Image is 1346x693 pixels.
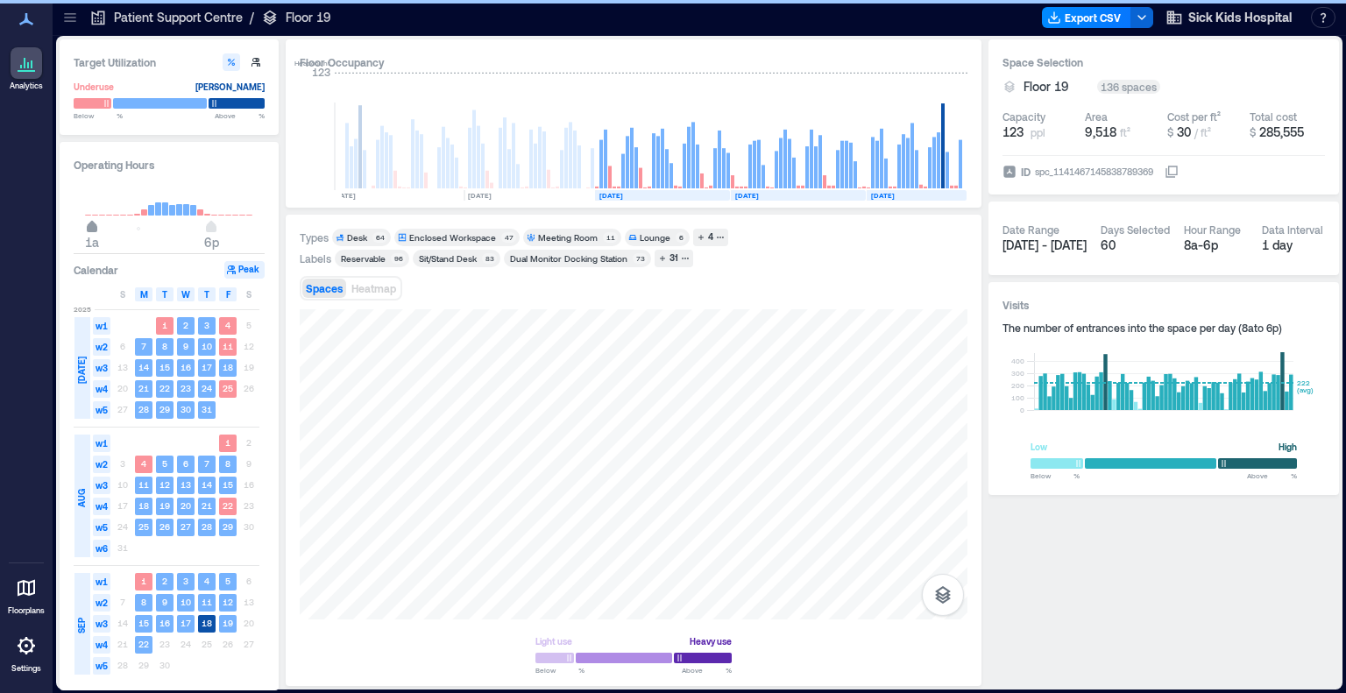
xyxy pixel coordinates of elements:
span: AUG [74,489,89,507]
text: 2 [162,576,167,586]
div: 11 [603,232,618,243]
button: Floor 19 [1024,78,1090,95]
text: 1 [162,320,167,330]
text: 6 [183,458,188,469]
div: High [1279,438,1297,456]
div: Cost per ft² [1167,110,1221,124]
text: 3 [204,320,209,330]
span: Above % [682,665,732,675]
text: 13 [181,479,191,490]
span: Above % [1247,470,1297,481]
div: Light use [535,633,572,650]
span: SEP [74,618,89,633]
text: 25 [223,383,233,393]
text: 29 [223,521,233,532]
text: 24 [202,383,212,393]
span: Above % [215,110,265,121]
div: Date Range [1002,223,1059,237]
button: Sick Kids Hospital [1160,4,1297,32]
text: 22 [223,500,233,511]
span: S [120,287,125,301]
div: Total cost [1250,110,1297,124]
div: Lounge [640,231,670,244]
span: F [226,287,230,301]
h3: Space Selection [1002,53,1325,71]
span: w4 [93,498,110,515]
p: Floorplans [8,605,45,616]
text: 15 [138,618,149,628]
span: w2 [93,456,110,473]
button: 123 ppl [1002,124,1078,141]
span: M [140,287,148,301]
text: 25 [138,521,149,532]
text: 1 [225,437,230,448]
div: 47 [501,232,516,243]
div: Underuse [74,78,114,95]
text: 18 [138,500,149,511]
h3: Calendar [74,261,118,279]
div: 1 day [1262,237,1326,254]
span: ID [1021,163,1031,180]
div: 64 [372,232,387,243]
p: / [250,9,254,26]
h3: Target Utilization [74,53,265,71]
text: 3 [183,576,188,586]
p: Analytics [10,81,43,91]
span: w6 [93,540,110,557]
div: spc_1141467145838789369 [1033,163,1155,180]
div: 73 [633,253,648,264]
span: Sick Kids Hospital [1188,9,1292,26]
text: 7 [141,341,146,351]
span: w3 [93,477,110,494]
text: 4 [225,320,230,330]
span: 9,518 [1085,124,1116,139]
a: Floorplans [3,567,50,621]
span: Below % [535,665,584,675]
text: 29 [159,404,170,414]
text: 10 [202,341,212,351]
a: Settings [5,625,47,679]
text: 4 [204,576,209,586]
text: 17 [202,362,212,372]
p: Floor 19 [286,9,331,26]
text: 4 [141,458,146,469]
tspan: 200 [1011,381,1024,390]
text: 19 [159,500,170,511]
div: Days Selected [1101,223,1170,237]
span: T [204,287,209,301]
div: 4 [705,230,716,245]
text: [DATE] [599,191,623,200]
div: Reservable [341,252,386,265]
div: Low [1031,438,1047,456]
text: 17 [181,618,191,628]
span: T [162,287,167,301]
text: 12 [159,479,170,490]
span: w2 [93,338,110,356]
text: 27 [181,521,191,532]
text: 7 [204,458,209,469]
text: 8 [225,458,230,469]
span: Floor 19 [1024,78,1069,95]
text: 18 [202,618,212,628]
span: W [181,287,190,301]
text: 10 [181,597,191,607]
span: 1a [85,235,99,250]
text: 22 [138,639,149,649]
text: 9 [183,341,188,351]
text: 14 [202,479,212,490]
h3: Operating Hours [74,156,265,173]
p: Settings [11,663,41,674]
tspan: 400 [1011,357,1024,365]
div: Heavy use [690,633,732,650]
div: Meeting Room [538,231,598,244]
span: w3 [93,359,110,377]
span: w1 [93,317,110,335]
tspan: 100 [1011,393,1024,402]
text: 30 [181,404,191,414]
text: 31 [202,404,212,414]
div: 8a - 6p [1184,237,1248,254]
text: 12 [223,597,233,607]
text: 19 [223,618,233,628]
div: 60 [1101,237,1170,254]
span: ppl [1031,125,1045,139]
